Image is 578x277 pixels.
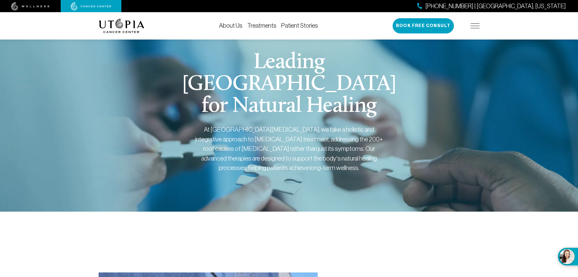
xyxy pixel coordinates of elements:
[11,2,49,11] img: wellness
[417,2,566,11] a: [PHONE_NUMBER] | [GEOGRAPHIC_DATA], [US_STATE]
[425,2,566,11] span: [PHONE_NUMBER] | [GEOGRAPHIC_DATA], [US_STATE]
[99,19,144,33] img: logo
[247,22,276,29] a: Treatments
[281,22,318,29] a: Patient Stories
[71,2,111,11] img: cancer center
[471,23,480,28] img: icon-hamburger
[173,52,405,117] h1: Leading [GEOGRAPHIC_DATA] for Natural Healing
[393,18,454,33] button: Book Free Consult
[195,125,383,173] div: At [GEOGRAPHIC_DATA][MEDICAL_DATA], we take a holistic and integrative approach to [MEDICAL_DATA]...
[219,22,242,29] a: About Us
